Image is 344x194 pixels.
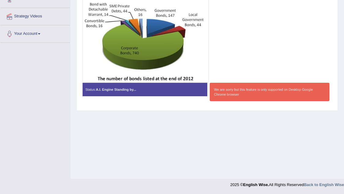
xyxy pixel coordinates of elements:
[230,179,344,188] div: 2025 © All Rights Reserved
[304,182,344,187] a: Back to English Wise
[0,25,70,41] a: Your Account
[83,83,207,96] div: Status:
[96,88,136,91] strong: A.I. Engine Standing by...
[243,182,269,187] strong: English Wise.
[0,8,70,23] a: Strategy Videos
[210,83,329,101] div: We are sorry but this feature is only supported on Desktop Google Chrome browser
